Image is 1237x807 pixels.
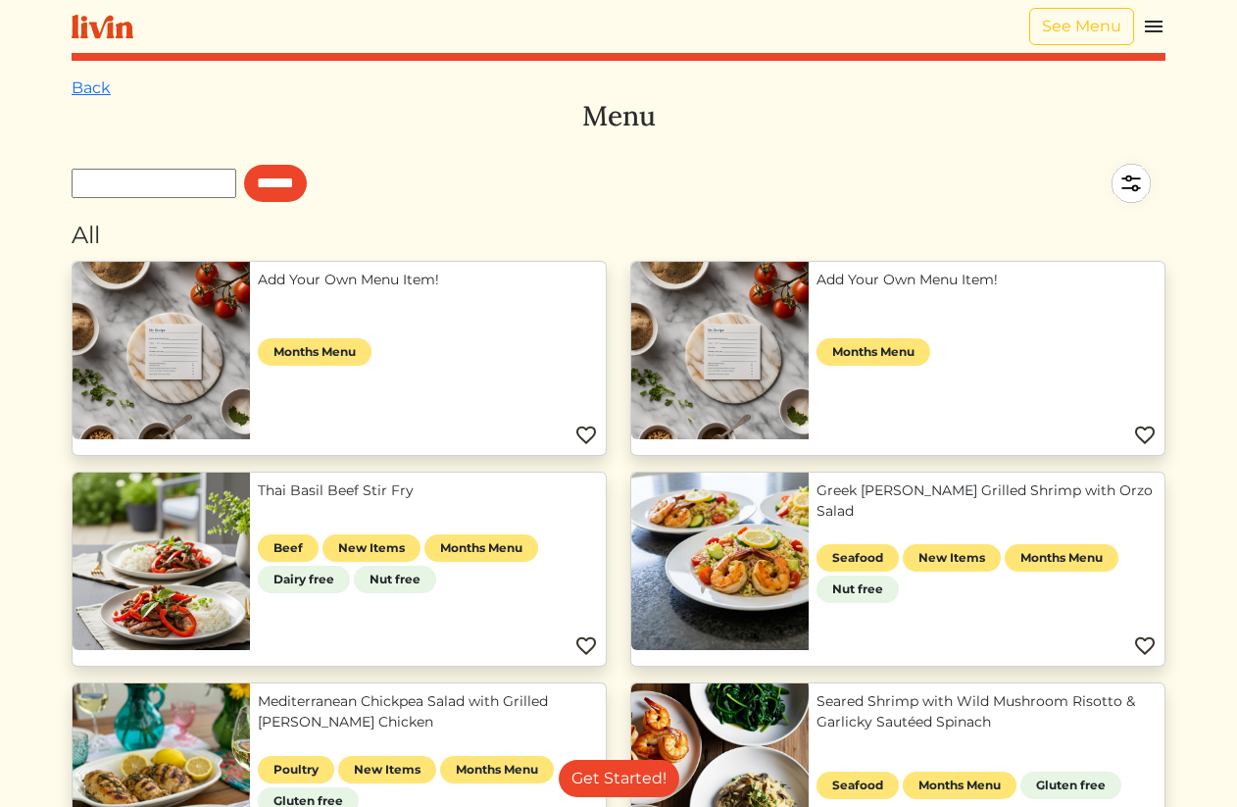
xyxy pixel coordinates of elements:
[816,691,1157,732] a: Seared Shrimp with Wild Mushroom Risotto & Garlicky Sautéed Spinach
[72,218,1165,253] div: All
[816,270,1157,290] a: Add Your Own Menu Item!
[258,691,598,732] a: Mediterranean Chickpea Salad with Grilled [PERSON_NAME] Chicken
[1133,424,1157,447] img: Favorite menu item
[1142,15,1165,38] img: menu_hamburger-cb6d353cf0ecd9f46ceae1c99ecbeb4a00e71ca567a856bd81f57e9d8c17bb26.svg
[1133,634,1157,658] img: Favorite menu item
[816,480,1157,522] a: Greek [PERSON_NAME] Grilled Shrimp with Orzo Salad
[574,424,598,447] img: Favorite menu item
[1097,149,1165,218] img: filter-5a7d962c2457a2d01fc3f3b070ac7679cf81506dd4bc827d76cf1eb68fb85cd7.svg
[1029,8,1134,45] a: See Menu
[258,480,598,501] a: Thai Basil Beef Stir Fry
[559,760,679,797] a: Get Started!
[574,634,598,658] img: Favorite menu item
[72,100,1165,133] h3: Menu
[72,78,111,97] a: Back
[258,270,598,290] a: Add Your Own Menu Item!
[72,15,133,39] img: livin-logo-a0d97d1a881af30f6274990eb6222085a2533c92bbd1e4f22c21b4f0d0e3210c.svg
